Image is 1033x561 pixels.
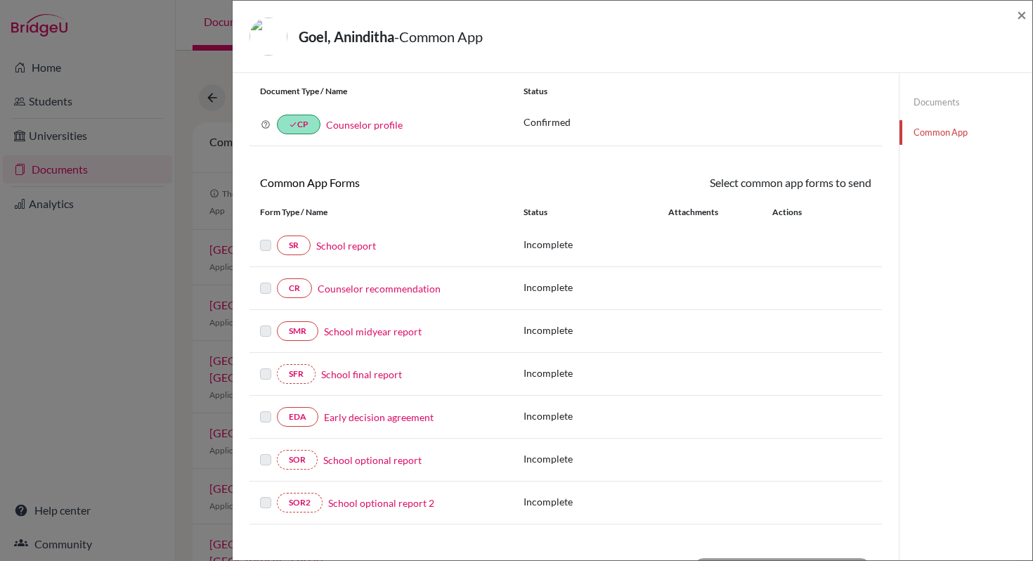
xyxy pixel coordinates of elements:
a: School final report [321,367,402,382]
p: Incomplete [524,280,668,295]
i: done [289,120,297,129]
a: SR [277,236,311,255]
a: School report [316,238,376,253]
p: Incomplete [524,366,668,380]
div: Select common app forms to send [566,174,882,191]
a: CR [277,278,312,298]
p: Incomplete [524,237,668,252]
h6: Common App Forms [249,176,566,189]
p: Incomplete [524,494,668,509]
button: Close [1017,6,1027,23]
a: doneCP [277,115,320,134]
a: SFR [277,364,316,384]
div: Actions [755,206,843,219]
p: Confirmed [524,115,871,129]
p: Incomplete [524,451,668,466]
a: SOR [277,450,318,470]
strong: Goel, Aninditha [299,28,394,45]
a: Common App [899,120,1032,145]
div: Attachments [668,206,755,219]
a: Counselor recommendation [318,281,441,296]
div: Form Type / Name [249,206,513,219]
div: Status [524,206,668,219]
div: Status [513,85,882,98]
p: Incomplete [524,323,668,337]
a: School optional report [323,453,422,468]
a: SOR2 [277,493,323,512]
a: Documents [899,90,1032,115]
a: EDA [277,407,318,427]
a: School midyear report [324,324,422,339]
span: × [1017,4,1027,25]
div: Document Type / Name [249,85,513,98]
a: Early decision agreement [324,410,434,425]
a: SMR [277,321,318,341]
a: Counselor profile [326,119,403,131]
a: School optional report 2 [328,496,434,510]
span: - Common App [394,28,483,45]
p: Incomplete [524,408,668,423]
